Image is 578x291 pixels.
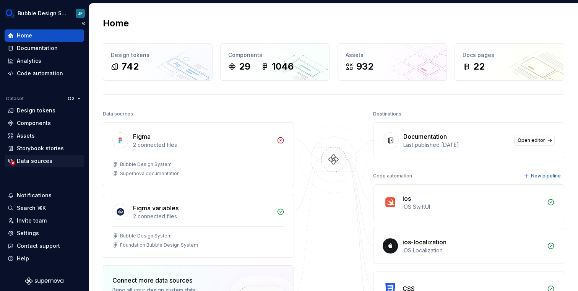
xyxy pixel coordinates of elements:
div: Bubble Design System [120,233,172,239]
div: Assets [346,51,439,59]
div: 2 connected files [133,213,272,220]
div: Connect more data sources [112,276,216,285]
span: New pipeline [531,173,561,179]
div: Documentation [403,132,447,141]
a: Code automation [5,67,84,80]
div: Search ⌘K [17,204,46,212]
div: Dataset [6,96,24,102]
div: Contact support [17,242,60,250]
div: 742 [122,60,139,73]
div: ios [403,194,411,203]
div: Data sources [17,157,52,165]
div: Figma [133,132,151,141]
a: Figma2 connected filesBubble Design SystemSupernova documentation [103,122,294,186]
a: Components [5,117,84,129]
div: Storybook stories [17,145,64,152]
div: Settings [17,229,39,237]
button: Notifications [5,189,84,202]
div: 932 [356,60,373,73]
div: Code automation [373,171,412,181]
button: New pipeline [521,171,564,181]
div: 22 [473,60,485,73]
div: Design tokens [111,51,205,59]
a: Home [5,29,84,42]
div: Notifications [17,192,52,199]
div: Bubble Design System [18,10,67,17]
div: ios-localization [403,237,446,247]
div: Figma variables [133,203,179,213]
a: Open editor [514,135,555,146]
button: Bubble Design SystemJF [2,5,87,21]
div: Components [228,51,322,59]
a: Figma variables2 connected filesBubble Design SystemFoundation Bubble Design System [103,194,294,258]
span: O2 [68,96,75,102]
span: Open editor [518,137,545,143]
div: Foundation Bubble Design System [120,242,198,248]
img: 1a847f6c-1245-4c66-adf2-ab3a177fc91e.png [5,9,15,18]
div: Supernova documentation [120,171,180,177]
button: Help [5,252,84,265]
div: JF [78,10,83,16]
div: Invite team [17,217,47,224]
button: Collapse sidebar [78,18,89,29]
button: O2 [64,93,84,104]
div: Home [17,32,32,39]
a: Components291046 [220,43,330,81]
div: Documentation [17,44,58,52]
div: Bubble Design System [120,161,172,167]
div: 29 [239,60,250,73]
div: Assets [17,132,35,140]
div: iOS SwiftUI [403,203,542,211]
button: Search ⌘K [5,202,84,214]
a: Docs pages22 [455,43,564,81]
h2: Home [103,17,129,29]
div: Data sources [103,109,133,119]
div: Code automation [17,70,63,77]
button: Contact support [5,240,84,252]
div: Analytics [17,57,41,65]
a: Design tokens742 [103,43,213,81]
div: Destinations [373,109,401,119]
div: Components [17,119,51,127]
div: 1046 [272,60,294,73]
div: iOS Localization [403,247,542,254]
div: Docs pages [463,51,556,59]
a: Analytics [5,55,84,67]
div: Design tokens [17,107,55,114]
a: Documentation [5,42,84,54]
a: Assets932 [338,43,447,81]
a: Data sources [5,155,84,167]
a: Invite team [5,215,84,227]
div: Last published [DATE] [403,141,510,149]
a: Assets [5,130,84,142]
div: 2 connected files [133,141,272,149]
a: Settings [5,227,84,239]
svg: Supernova Logo [25,277,63,285]
div: Help [17,255,29,262]
a: Design tokens [5,104,84,117]
a: Storybook stories [5,142,84,154]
